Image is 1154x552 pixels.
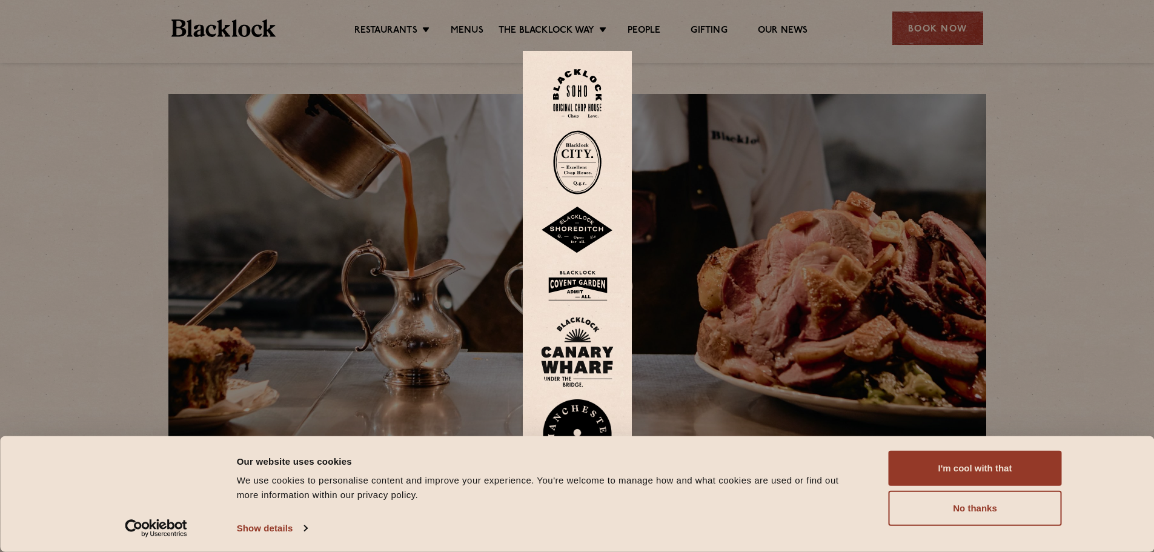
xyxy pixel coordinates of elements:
div: We use cookies to personalise content and improve your experience. You're welcome to manage how a... [237,473,861,502]
img: BL_CW_Logo_Website.svg [541,317,614,387]
img: Soho-stamp-default.svg [553,69,602,118]
button: No thanks [889,491,1062,526]
img: City-stamp-default.svg [553,130,602,195]
button: I'm cool with that [889,451,1062,486]
a: Show details [237,519,307,537]
img: BL_Manchester_Logo-bleed.png [541,399,614,483]
img: Shoreditch-stamp-v2-default.svg [541,207,614,254]
div: Our website uses cookies [237,454,861,468]
a: Usercentrics Cookiebot - opens in a new window [103,519,209,537]
img: BLA_1470_CoventGarden_Website_Solid.svg [541,266,614,305]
